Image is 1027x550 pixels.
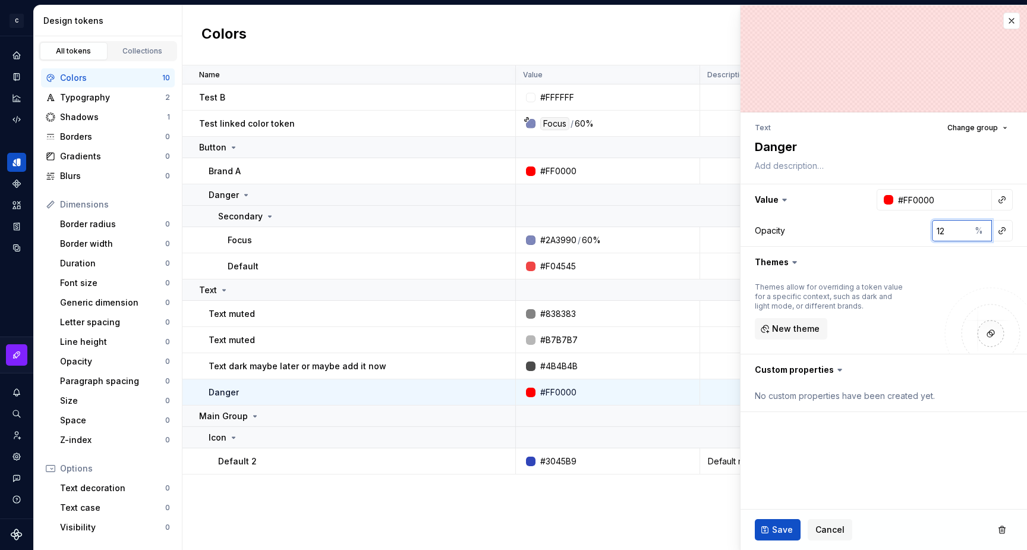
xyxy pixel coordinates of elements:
div: #FF0000 [540,165,576,177]
h2: Colors [201,24,247,46]
p: Value [523,70,543,80]
input: 100 [932,220,971,241]
p: Danger [209,386,239,398]
a: Paragraph spacing0 [55,372,175,391]
div: Text case [60,502,165,514]
a: Generic dimension0 [55,293,175,312]
a: Blurs0 [41,166,175,186]
svg: Supernova Logo [11,529,23,540]
p: Main Group [199,410,248,422]
p: Button [199,142,226,153]
a: Size0 [55,391,175,410]
div: / [578,234,581,246]
div: Visibility [60,521,165,533]
div: 60% [582,234,601,246]
p: Text muted [209,334,255,346]
div: Gradients [60,150,165,162]
p: Danger [209,189,239,201]
div: Font size [60,277,165,289]
span: Change group [947,123,998,133]
div: Focus [540,117,569,130]
div: 2 [165,93,170,102]
div: #3045B9 [540,455,576,467]
p: Text dark maybe later or maybe add it now [209,360,386,372]
div: Shadows [60,111,167,123]
div: Default notification indicator color for Therapy. Used to convey unread information. Default noti... [701,455,818,467]
button: Save [755,519,801,540]
div: Notifications [7,383,26,402]
div: Search ⌘K [7,404,26,423]
div: 0 [165,132,170,142]
div: #F04545 [540,260,576,272]
div: Border width [60,238,165,250]
div: #B7B7B7 [540,334,578,346]
p: Default 2 [218,455,257,467]
span: New theme [772,323,820,335]
div: Space [60,414,165,426]
span: Cancel [815,524,845,536]
div: 0 [165,259,170,268]
p: Description [707,70,748,80]
a: Gradients0 [41,147,175,166]
div: 0 [165,523,170,532]
div: 0 [165,376,170,386]
div: Themes allow for overriding a token value for a specific context, such as dark and light mode, or... [755,282,903,311]
p: Secondary [218,210,263,222]
button: New theme [755,318,827,340]
a: Line height0 [55,332,175,351]
a: Storybook stories [7,217,26,236]
div: 0 [165,278,170,288]
div: 0 [165,416,170,425]
div: 0 [165,435,170,445]
input: e.g. #000000 [893,189,992,210]
div: Code automation [7,110,26,129]
div: 0 [165,171,170,181]
button: C [2,8,31,33]
div: 0 [165,298,170,307]
p: Test linked color token [199,118,295,130]
a: Borders0 [41,127,175,146]
div: Colors [60,72,162,84]
div: Blurs [60,170,165,182]
a: Text decoration0 [55,479,175,498]
a: Assets [7,196,26,215]
a: Documentation [7,67,26,86]
button: Change group [942,120,1013,136]
a: Visibility0 [55,518,175,537]
div: 0 [165,219,170,229]
div: 0 [165,239,170,249]
a: Colors10 [41,68,175,87]
div: 0 [165,357,170,366]
div: Paragraph spacing [60,375,165,387]
div: Data sources [7,238,26,257]
div: Borders [60,131,165,143]
div: / [571,117,574,130]
div: No custom properties have been created yet. [755,390,1013,402]
div: Design tokens [43,15,177,27]
span: Save [772,524,793,536]
div: 1 [167,112,170,122]
button: Cancel [808,519,852,540]
p: Icon [209,432,226,444]
div: Generic dimension [60,297,165,309]
div: C [10,14,24,28]
a: Text case0 [55,498,175,517]
a: Typography2 [41,88,175,107]
li: Text [755,123,771,132]
a: Settings [7,447,26,466]
p: Default [228,260,259,272]
a: Components [7,174,26,193]
div: #838383 [540,308,576,320]
a: Home [7,46,26,65]
div: Design tokens [7,153,26,172]
a: Border radius0 [55,215,175,234]
div: Border radius [60,218,165,230]
p: Text muted [209,308,255,320]
a: Invite team [7,426,26,445]
div: 0 [165,396,170,406]
div: #FFFFFF [540,92,574,103]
